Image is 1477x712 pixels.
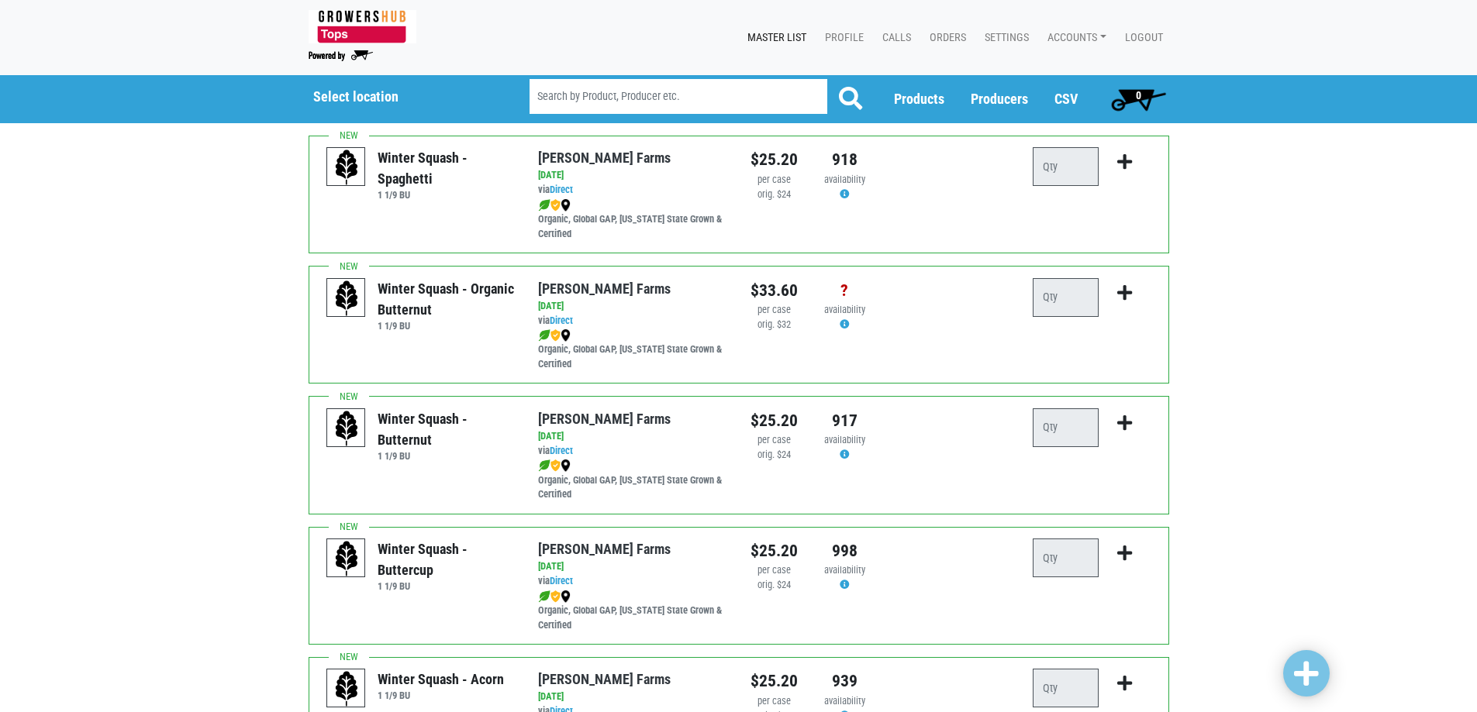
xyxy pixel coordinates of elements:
[751,433,798,448] div: per case
[378,408,515,450] div: Winter Squash - Butternut
[538,168,726,183] div: [DATE]
[538,299,726,314] div: [DATE]
[538,198,726,242] div: Organic, Global GAP, [US_STATE] State Grown & Certified
[309,10,416,43] img: 279edf242af8f9d49a69d9d2afa010fb.png
[751,173,798,187] div: per case
[538,574,726,589] div: via
[824,174,865,185] span: availability
[821,408,868,433] div: 917
[821,278,868,303] div: ?
[561,459,571,472] img: map_marker-0e94453035b3232a4d21701695807de9.png
[550,199,561,212] img: safety-e55c860ca8c00a9c171001a62a92dabd.png
[1035,23,1113,53] a: Accounts
[538,671,671,687] a: [PERSON_NAME] Farms
[378,580,515,592] h6: 1 1/9 BU
[378,690,504,701] h6: 1 1/9 BU
[530,79,827,114] input: Search by Product, Producer etc.
[1054,91,1078,107] a: CSV
[751,448,798,463] div: orig. $24
[378,278,515,320] div: Winter Squash - Organic Butternut
[538,183,726,198] div: via
[1033,669,1099,707] input: Qty
[1113,23,1169,53] a: Logout
[538,411,671,427] a: [PERSON_NAME] Farms
[1104,84,1173,115] a: 0
[751,303,798,318] div: per case
[327,279,366,318] img: placeholder-variety-43d6402dacf2d531de610a020419775a.svg
[971,91,1028,107] a: Producers
[550,315,573,326] a: Direct
[378,450,515,462] h6: 1 1/9 BU
[538,444,726,459] div: via
[735,23,813,53] a: Master List
[327,148,366,187] img: placeholder-variety-43d6402dacf2d531de610a020419775a.svg
[821,538,868,563] div: 998
[751,669,798,693] div: $25.20
[813,23,870,53] a: Profile
[313,88,490,105] h5: Select location
[561,329,571,342] img: map_marker-0e94453035b3232a4d21701695807de9.png
[1033,538,1099,577] input: Qty
[1033,408,1099,447] input: Qty
[538,429,726,444] div: [DATE]
[751,318,798,332] div: orig. $32
[1136,89,1141,101] span: 0
[538,328,726,372] div: Organic, Global GAP, [US_STATE] State Grown & Certified
[821,147,868,172] div: 918
[327,669,366,708] img: placeholder-variety-43d6402dacf2d531de610a020419775a.svg
[538,280,671,297] a: [PERSON_NAME] Farms
[561,590,571,603] img: map_marker-0e94453035b3232a4d21701695807de9.png
[309,50,373,61] img: Powered by Big Wheelbarrow
[378,320,515,332] h6: 1 1/9 BU
[538,589,726,633] div: Organic, Global GAP, [US_STATE] State Grown & Certified
[378,538,515,580] div: Winter Squash - Buttercup
[751,694,798,709] div: per case
[751,538,798,563] div: $25.20
[824,695,865,707] span: availability
[751,578,798,593] div: orig. $24
[561,199,571,212] img: map_marker-0e94453035b3232a4d21701695807de9.png
[538,199,550,212] img: leaf-e5c59151409436ccce96b2ca1b28e03c.png
[1033,147,1099,186] input: Qty
[824,564,865,576] span: availability
[751,408,798,433] div: $25.20
[538,559,726,574] div: [DATE]
[751,278,798,303] div: $33.60
[538,459,550,472] img: leaf-e5c59151409436ccce96b2ca1b28e03c.png
[538,590,550,603] img: leaf-e5c59151409436ccce96b2ca1b28e03c.png
[550,329,561,342] img: safety-e55c860ca8c00a9c171001a62a92dabd.png
[550,445,573,456] a: Direct
[538,690,726,704] div: [DATE]
[550,575,573,586] a: Direct
[538,329,550,342] img: leaf-e5c59151409436ccce96b2ca1b28e03c.png
[1033,278,1099,317] input: Qty
[327,539,366,578] img: placeholder-variety-43d6402dacf2d531de610a020419775a.svg
[378,189,515,201] h6: 1 1/9 BU
[538,459,726,503] div: Organic, Global GAP, [US_STATE] State Grown & Certified
[824,434,865,445] span: availability
[821,669,868,693] div: 939
[751,147,798,172] div: $25.20
[550,459,561,472] img: safety-e55c860ca8c00a9c171001a62a92dabd.png
[550,184,573,195] a: Direct
[870,23,917,53] a: Calls
[972,23,1035,53] a: Settings
[378,147,515,189] div: Winter Squash - Spaghetti
[824,304,865,315] span: availability
[538,541,671,557] a: [PERSON_NAME] Farms
[917,23,972,53] a: Orders
[550,590,561,603] img: safety-e55c860ca8c00a9c171001a62a92dabd.png
[378,669,504,690] div: Winter Squash - Acorn
[327,409,366,448] img: placeholder-variety-43d6402dacf2d531de610a020419775a.svg
[538,314,726,328] div: via
[751,187,798,202] div: orig. $24
[894,91,944,107] a: Products
[538,150,671,166] a: [PERSON_NAME] Farms
[751,563,798,578] div: per case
